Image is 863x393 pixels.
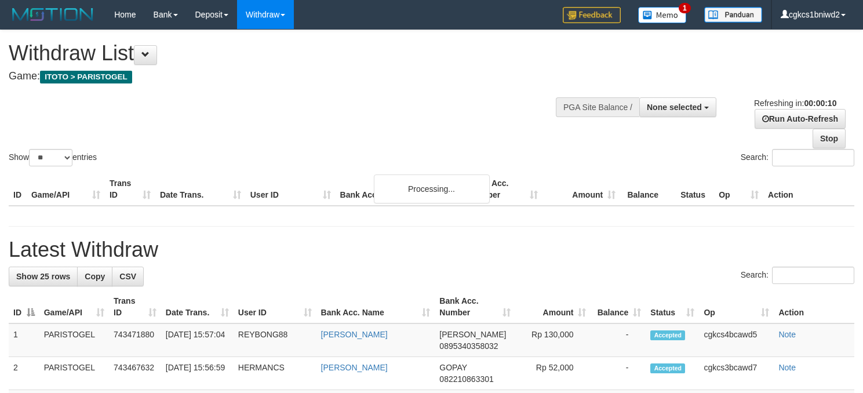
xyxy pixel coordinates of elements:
[647,103,702,112] span: None selected
[542,173,620,206] th: Amount
[741,267,854,284] label: Search:
[699,357,774,390] td: cgkcs3bcawd7
[9,71,564,82] h4: Game:
[9,149,97,166] label: Show entries
[639,97,716,117] button: None selected
[439,374,493,384] span: Copy 082210863301 to clipboard
[234,290,316,323] th: User ID: activate to sort column ascending
[763,173,854,206] th: Action
[650,363,685,373] span: Accepted
[246,173,336,206] th: User ID
[804,99,836,108] strong: 00:00:10
[161,290,234,323] th: Date Trans.: activate to sort column ascending
[778,330,796,339] a: Note
[439,330,506,339] span: [PERSON_NAME]
[234,357,316,390] td: HERMANCS
[439,363,467,372] span: GOPAY
[40,71,132,83] span: ITOTO > PARISTOGEL
[39,357,109,390] td: PARISTOGEL
[161,357,234,390] td: [DATE] 15:56:59
[439,341,498,351] span: Copy 0895340358032 to clipboard
[699,323,774,357] td: cgkcs4bcawd5
[699,290,774,323] th: Op: activate to sort column ascending
[676,173,714,206] th: Status
[465,173,542,206] th: Bank Acc. Number
[813,129,846,148] a: Stop
[27,173,105,206] th: Game/API
[321,363,388,372] a: [PERSON_NAME]
[77,267,112,286] a: Copy
[105,173,155,206] th: Trans ID
[9,173,27,206] th: ID
[109,290,161,323] th: Trans ID: activate to sort column ascending
[556,97,639,117] div: PGA Site Balance /
[515,357,591,390] td: Rp 52,000
[714,173,763,206] th: Op
[9,290,39,323] th: ID: activate to sort column descending
[9,6,97,23] img: MOTION_logo.png
[85,272,105,281] span: Copy
[591,323,646,357] td: -
[336,173,465,206] th: Bank Acc. Name
[119,272,136,281] span: CSV
[778,363,796,372] a: Note
[755,109,846,129] a: Run Auto-Refresh
[374,174,490,203] div: Processing...
[161,323,234,357] td: [DATE] 15:57:04
[679,3,691,13] span: 1
[563,7,621,23] img: Feedback.jpg
[435,290,515,323] th: Bank Acc. Number: activate to sort column ascending
[646,290,699,323] th: Status: activate to sort column ascending
[9,42,564,65] h1: Withdraw List
[109,357,161,390] td: 743467632
[772,267,854,284] input: Search:
[704,7,762,23] img: panduan.png
[515,290,591,323] th: Amount: activate to sort column ascending
[155,173,246,206] th: Date Trans.
[741,149,854,166] label: Search:
[321,330,388,339] a: [PERSON_NAME]
[650,330,685,340] span: Accepted
[9,238,854,261] h1: Latest Withdraw
[515,323,591,357] td: Rp 130,000
[29,149,72,166] select: Showentries
[591,357,646,390] td: -
[39,323,109,357] td: PARISTOGEL
[316,290,435,323] th: Bank Acc. Name: activate to sort column ascending
[112,267,144,286] a: CSV
[620,173,676,206] th: Balance
[16,272,70,281] span: Show 25 rows
[9,267,78,286] a: Show 25 rows
[772,149,854,166] input: Search:
[9,323,39,357] td: 1
[9,357,39,390] td: 2
[774,290,854,323] th: Action
[109,323,161,357] td: 743471880
[234,323,316,357] td: REYBONG88
[754,99,836,108] span: Refreshing in:
[638,7,687,23] img: Button%20Memo.svg
[39,290,109,323] th: Game/API: activate to sort column ascending
[591,290,646,323] th: Balance: activate to sort column ascending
